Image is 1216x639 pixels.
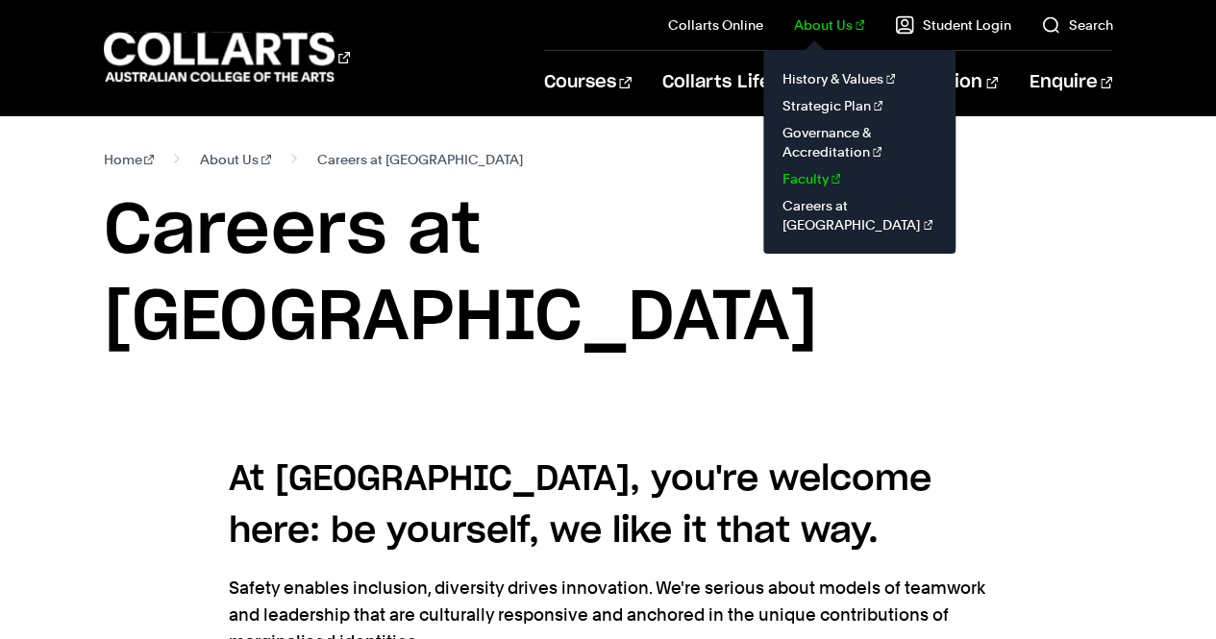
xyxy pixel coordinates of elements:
a: Search [1041,15,1112,35]
span: Careers at [GEOGRAPHIC_DATA] [317,146,524,173]
a: Enquire [1029,51,1112,114]
h4: At [GEOGRAPHIC_DATA], you're welcome here: be yourself, we like it that way. [229,454,988,557]
a: Strategic Plan [779,92,940,119]
a: Home [104,146,155,173]
a: Governance & Accreditation [779,119,940,165]
a: Collarts Life [662,51,786,114]
a: Faculty [779,165,940,192]
a: About Us [200,146,271,173]
a: About Us [794,15,865,35]
div: Go to homepage [104,30,350,85]
a: Courses [544,51,632,114]
h1: Careers at [GEOGRAPHIC_DATA] [104,188,1113,361]
a: Student Login [895,15,1010,35]
a: History & Values [779,65,940,92]
a: Collarts Online [668,15,763,35]
a: Careers at [GEOGRAPHIC_DATA] [779,192,940,238]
